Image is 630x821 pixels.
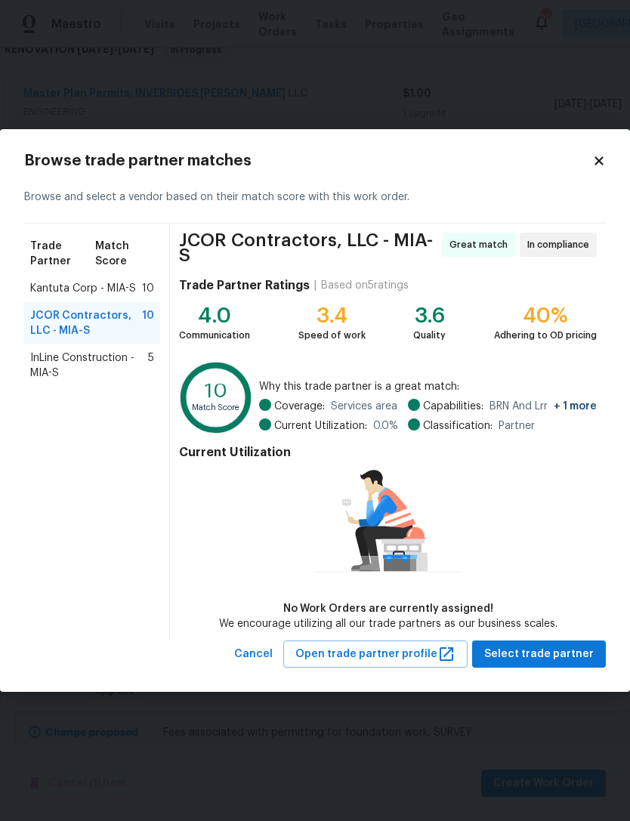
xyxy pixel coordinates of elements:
[449,237,514,252] span: Great match
[413,328,446,343] div: Quality
[228,640,279,668] button: Cancel
[413,308,446,323] div: 3.6
[489,399,597,414] span: BRN And Lrr
[494,328,597,343] div: Adhering to OD pricing
[24,153,592,168] h2: Browse trade partner matches
[295,645,456,664] span: Open trade partner profile
[373,418,398,434] span: 0.0 %
[283,640,468,668] button: Open trade partner profile
[554,401,597,412] span: + 1 more
[179,308,250,323] div: 4.0
[30,281,136,296] span: Kantuta Corp - MIA-S
[219,601,557,616] div: No Work Orders are currently assigned!
[298,308,366,323] div: 3.4
[142,281,154,296] span: 10
[30,308,142,338] span: JCOR Contractors, LLC - MIA-S
[179,233,437,263] span: JCOR Contractors, LLC - MIA-S
[30,239,95,269] span: Trade Partner
[179,328,250,343] div: Communication
[205,381,227,401] text: 10
[310,278,321,293] div: |
[321,278,409,293] div: Based on 5 ratings
[179,278,310,293] h4: Trade Partner Ratings
[142,308,154,338] span: 10
[274,399,325,414] span: Coverage:
[527,237,595,252] span: In compliance
[192,403,240,411] text: Match Score
[24,171,606,224] div: Browse and select a vendor based on their match score with this work order.
[234,645,273,664] span: Cancel
[472,640,606,668] button: Select trade partner
[423,418,493,434] span: Classification:
[148,350,154,381] span: 5
[179,445,597,460] h4: Current Utilization
[219,616,557,631] div: We encourage utilizing all our trade partners as our business scales.
[331,399,397,414] span: Services area
[30,350,148,381] span: InLine Construction - MIA-S
[499,418,535,434] span: Partner
[298,328,366,343] div: Speed of work
[95,239,154,269] span: Match Score
[274,418,367,434] span: Current Utilization:
[259,379,597,394] span: Why this trade partner is a great match:
[484,645,594,664] span: Select trade partner
[494,308,597,323] div: 40%
[423,399,483,414] span: Capabilities:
